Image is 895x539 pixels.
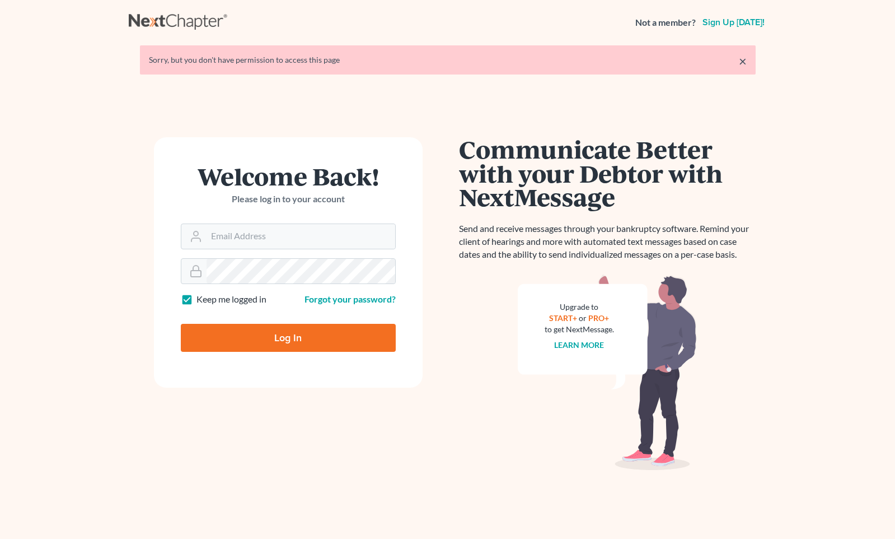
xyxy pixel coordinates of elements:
a: × [739,54,747,68]
h1: Communicate Better with your Debtor with NextMessage [459,137,756,209]
img: nextmessage_bg-59042aed3d76b12b5cd301f8e5b87938c9018125f34e5fa2b7a6b67550977c72.svg [518,275,697,471]
p: Please log in to your account [181,193,396,206]
strong: Not a member? [635,16,696,29]
input: Email Address [207,224,395,249]
div: Sorry, but you don't have permission to access this page [149,54,747,66]
div: to get NextMessage. [545,324,614,335]
a: Learn more [554,340,604,350]
a: Forgot your password? [304,294,396,304]
h1: Welcome Back! [181,164,396,188]
a: PRO+ [588,313,609,323]
p: Send and receive messages through your bankruptcy software. Remind your client of hearings and mo... [459,222,756,261]
span: or [579,313,587,323]
input: Log In [181,324,396,352]
a: Sign up [DATE]! [700,18,767,27]
div: Upgrade to [545,301,614,313]
label: Keep me logged in [196,293,266,306]
a: START+ [549,313,577,323]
